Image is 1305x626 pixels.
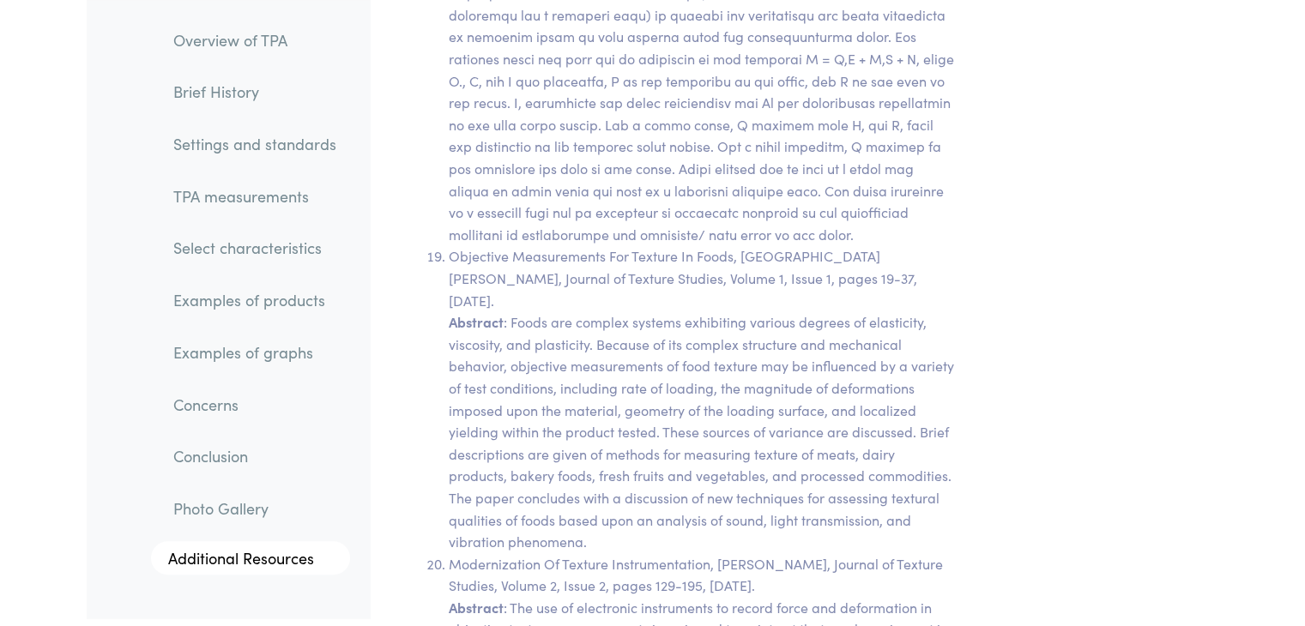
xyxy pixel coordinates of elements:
[160,229,350,268] a: Select characteristics
[160,333,350,372] a: Examples of graphs
[449,312,504,331] span: Abstract
[160,437,350,477] a: Conclusion
[151,541,350,575] a: Additional Resources
[449,245,956,552] li: Objective Measurements For Texture In Foods, [GEOGRAPHIC_DATA] [PERSON_NAME], Journal of Texture ...
[160,489,350,528] a: Photo Gallery
[449,598,504,617] span: Abstract
[160,281,350,321] a: Examples of products
[160,124,350,164] a: Settings and standards
[160,73,350,112] a: Brief History
[160,21,350,60] a: Overview of TPA
[160,177,350,216] a: TPA measurements
[160,385,350,424] a: Concerns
